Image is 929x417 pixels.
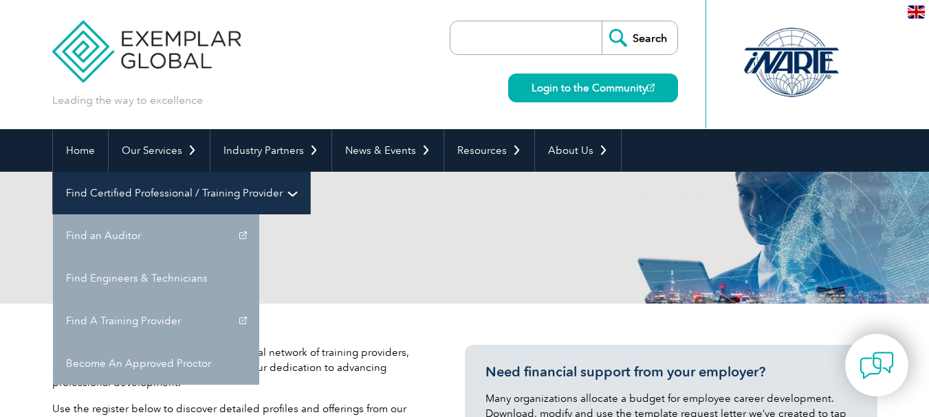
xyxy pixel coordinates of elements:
[53,214,259,257] a: Find an Auditor
[53,129,108,172] a: Home
[109,129,210,172] a: Our Services
[53,172,310,214] a: Find Certified Professional / Training Provider
[52,93,203,108] p: Leading the way to excellence
[508,74,678,102] a: Login to the Community
[860,348,894,383] img: contact-chat.png
[908,5,925,19] img: en
[52,227,630,249] h2: Client Register
[52,345,424,390] p: Exemplar Global proudly works with a global network of training providers, consultants, and organ...
[210,129,331,172] a: Industry Partners
[535,129,621,172] a: About Us
[53,342,259,385] a: Become An Approved Proctor
[53,300,259,342] a: Find A Training Provider
[332,129,444,172] a: News & Events
[444,129,534,172] a: Resources
[647,84,655,91] img: open_square.png
[53,257,259,300] a: Find Engineers & Technicians
[485,363,857,381] h3: Need financial support from your employer?
[602,21,677,54] input: Search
